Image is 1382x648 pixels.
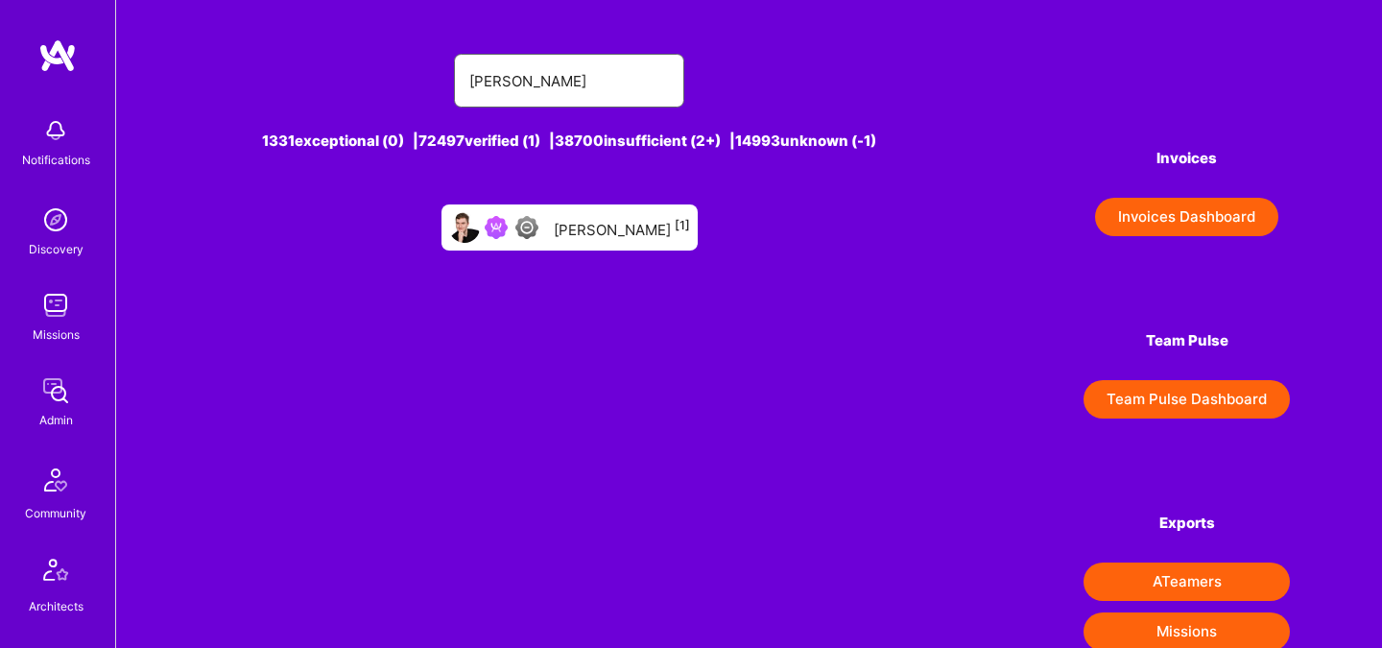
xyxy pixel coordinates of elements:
h4: Exports [1084,515,1290,532]
button: Invoices Dashboard [1095,198,1278,236]
img: discovery [36,201,75,239]
div: Missions [33,324,80,345]
div: 1331 exceptional (0) | 72497 verified (1) | 38700 insufficient (2+) | 14993 unknown (-1) [208,131,931,151]
button: ATeamers [1084,563,1290,601]
img: Limited Access [515,216,538,239]
input: Search for an A-Teamer [469,57,669,106]
div: Discovery [29,239,83,259]
button: Team Pulse Dashboard [1084,380,1290,419]
a: User AvatarBeen on MissionLimited Access[PERSON_NAME][1] [434,197,705,258]
div: Admin [39,410,73,430]
h4: Invoices [1084,150,1290,167]
img: teamwork [36,286,75,324]
img: Been on Mission [485,216,508,239]
div: Architects [29,596,83,616]
img: Community [33,457,79,503]
div: [PERSON_NAME] [554,215,690,240]
img: admin teamwork [36,372,75,410]
div: Community [25,503,86,523]
div: Notifications [22,150,90,170]
img: logo [38,38,77,73]
a: Invoices Dashboard [1084,198,1290,236]
img: Architects [33,550,79,596]
h4: Team Pulse [1084,332,1290,349]
img: bell [36,111,75,150]
sup: [1] [675,218,690,232]
img: User Avatar [449,212,480,243]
